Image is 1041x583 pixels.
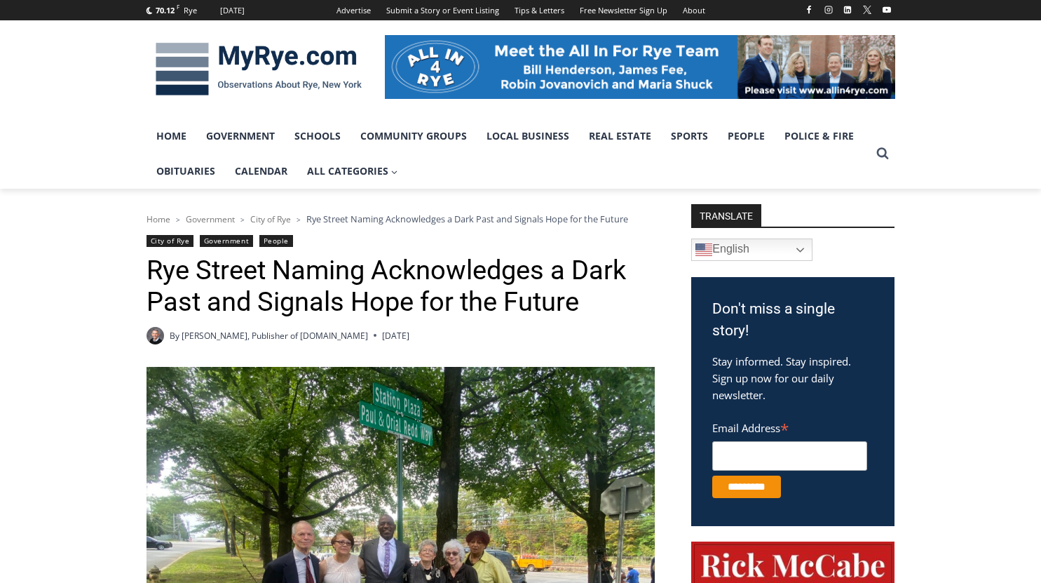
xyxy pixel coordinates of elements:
a: People [259,235,293,247]
strong: TRANSLATE [691,204,761,227]
a: Sports [661,119,718,154]
span: > [176,215,180,225]
a: City of Rye [250,213,291,225]
a: Government [200,235,253,247]
a: Author image [147,327,164,344]
a: Home [147,213,170,225]
a: Community Groups [351,119,477,154]
a: Government [196,119,285,154]
a: English [691,239,812,261]
p: Stay informed. Stay inspired. Sign up now for our daily newsletter. [712,353,873,403]
a: Linkedin [839,1,856,18]
span: F [177,3,179,11]
a: Government [186,213,235,225]
span: > [240,215,245,225]
span: All Categories [307,163,398,179]
a: Home [147,119,196,154]
a: Police & Fire [775,119,864,154]
a: Real Estate [579,119,661,154]
a: Local Business [477,119,579,154]
a: People [718,119,775,154]
a: Facebook [801,1,817,18]
span: 70.12 [156,5,175,15]
img: All in for Rye [385,35,895,98]
a: X [859,1,876,18]
a: Obituaries [147,154,225,189]
h3: Don't miss a single story! [712,298,873,342]
a: Schools [285,119,351,154]
div: [DATE] [220,4,245,17]
nav: Breadcrumbs [147,212,655,226]
span: By [170,329,179,342]
img: MyRye.com [147,33,371,106]
span: > [297,215,301,225]
div: Rye [184,4,197,17]
span: Rye Street Naming Acknowledges a Dark Past and Signals Hope for the Future [306,213,628,225]
a: YouTube [878,1,895,18]
h1: Rye Street Naming Acknowledges a Dark Past and Signals Hope for the Future [147,255,655,319]
img: en [695,241,712,258]
a: All Categories [297,154,408,189]
time: [DATE] [382,329,409,342]
a: City of Rye [147,235,194,247]
a: Instagram [820,1,837,18]
a: Calendar [225,154,297,189]
button: View Search Form [870,141,895,166]
label: Email Address [712,414,867,439]
nav: Primary Navigation [147,119,870,189]
a: [PERSON_NAME], Publisher of [DOMAIN_NAME] [182,330,368,342]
